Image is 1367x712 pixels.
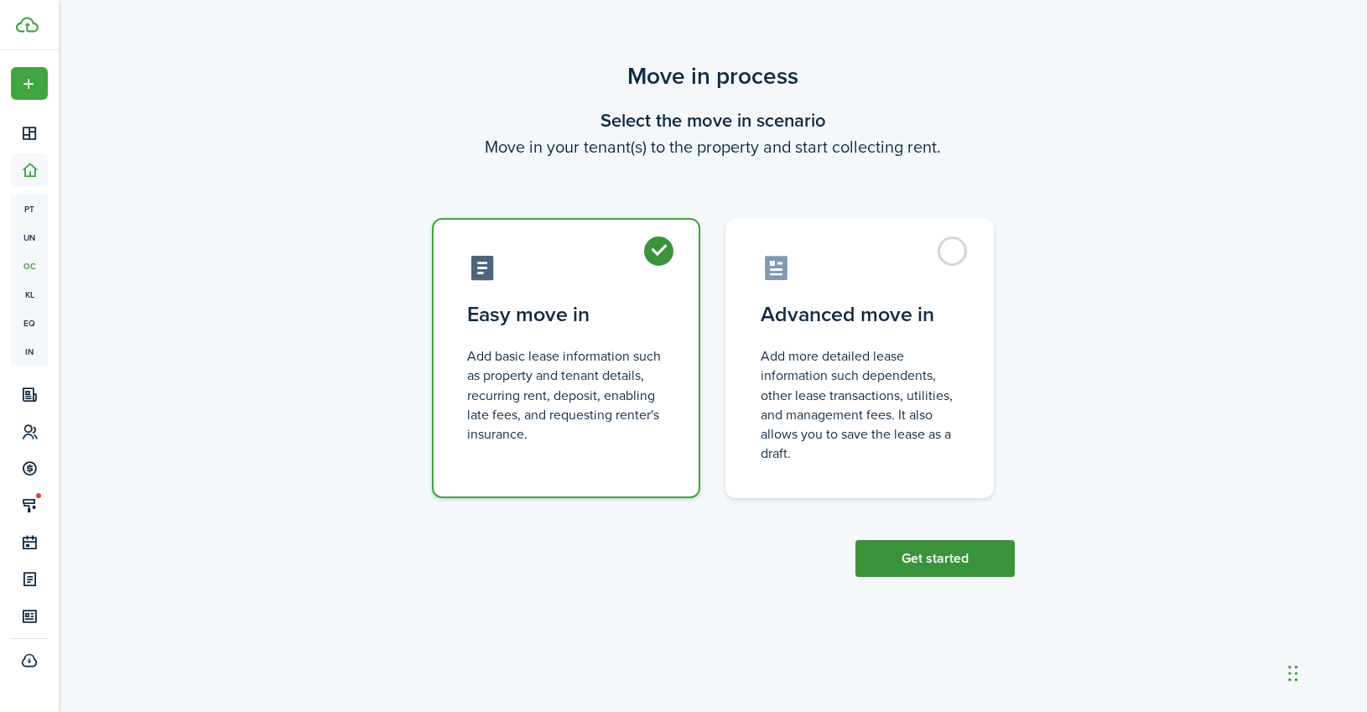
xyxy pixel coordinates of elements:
[1288,648,1298,699] div: Drag
[411,134,1015,159] wizard-step-header-description: Move in your tenant(s) to the property and start collecting rent.
[11,67,48,100] button: Open menu
[761,346,959,463] control-radio-card-description: Add more detailed lease information such dependents, other lease transactions, utilities, and man...
[11,195,48,223] a: pt
[11,280,48,309] a: kl
[411,59,1015,94] scenario-title: Move in process
[16,17,39,33] img: TenantCloud
[11,252,48,280] a: oc
[11,337,48,366] a: in
[411,107,1015,134] wizard-step-header-title: Select the move in scenario
[855,540,1015,577] button: Get started
[11,309,48,337] a: eq
[467,299,665,330] control-radio-card-title: Easy move in
[761,299,959,330] control-radio-card-title: Advanced move in
[11,223,48,252] a: un
[1283,631,1367,712] iframe: Chat Widget
[467,346,665,444] control-radio-card-description: Add basic lease information such as property and tenant details, recurring rent, deposit, enablin...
